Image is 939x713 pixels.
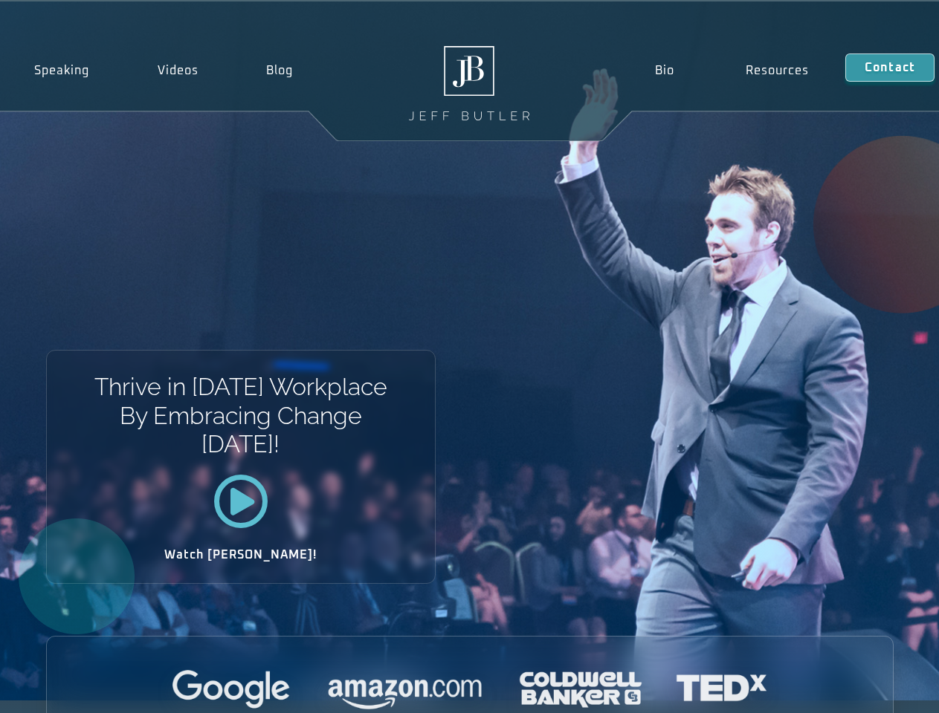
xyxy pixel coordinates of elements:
h2: Watch [PERSON_NAME]! [99,549,383,561]
span: Contact [865,62,915,74]
a: Resources [710,53,845,88]
a: Contact [845,53,935,82]
a: Bio [619,53,710,88]
a: Blog [232,53,327,88]
h1: Thrive in [DATE] Workplace By Embracing Change [DATE]! [93,373,388,458]
nav: Menu [619,53,845,88]
a: Videos [123,53,233,88]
